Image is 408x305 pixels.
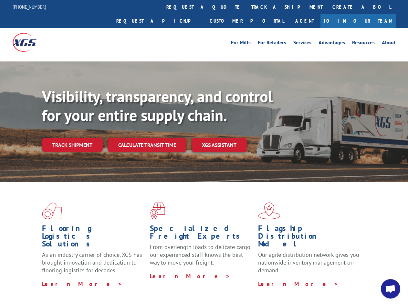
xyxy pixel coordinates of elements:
h1: Specialized Freight Experts [150,224,253,243]
a: Learn More > [150,272,230,280]
a: Resources [352,40,375,47]
p: From overlength loads to delicate cargo, our experienced staff knows the best way to move your fr... [150,243,253,272]
a: Advantages [319,40,345,47]
a: Join Our Team [320,14,396,28]
a: Learn More > [258,280,339,288]
span: As an industry carrier of choice, XGS has brought innovation and dedication to flooring logistics... [42,251,142,274]
a: Agent [289,14,320,28]
a: Customer Portal [205,14,289,28]
img: xgs-icon-focused-on-flooring-red [150,202,165,219]
a: [PHONE_NUMBER] [13,4,46,10]
a: XGS ASSISTANT [192,138,247,152]
span: Our agile distribution network gives you nationwide inventory management on demand. [258,251,359,274]
a: About [382,40,396,47]
a: Calculate transit time [108,138,186,152]
img: xgs-icon-flagship-distribution-model-red [258,202,280,219]
a: For Mills [231,40,251,47]
a: For Retailers [258,40,286,47]
a: Request a pickup [111,14,205,28]
h1: Flooring Logistics Solutions [42,224,145,251]
a: Services [293,40,311,47]
b: Visibility, transparency, and control for your entire supply chain. [42,86,273,125]
h1: Flagship Distribution Model [258,224,361,251]
div: Open chat [381,279,400,299]
img: xgs-icon-total-supply-chain-intelligence-red [42,202,62,219]
a: Track shipment [42,138,103,152]
a: Learn More > [42,280,122,288]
